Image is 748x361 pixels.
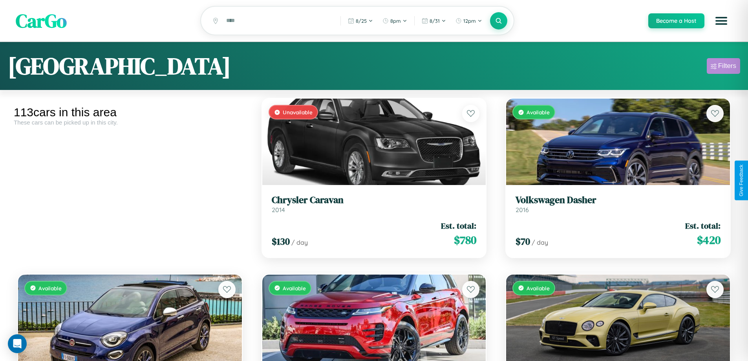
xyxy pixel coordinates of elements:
[718,62,736,70] div: Filters
[283,109,313,115] span: Unavailable
[516,206,529,214] span: 2016
[390,18,401,24] span: 8pm
[272,235,290,248] span: $ 130
[291,238,308,246] span: / day
[379,15,411,27] button: 8pm
[418,15,450,27] button: 8/31
[283,285,306,291] span: Available
[739,165,744,196] div: Give Feedback
[16,8,67,34] span: CarGo
[697,232,721,248] span: $ 420
[516,194,721,214] a: Volkswagen Dasher2016
[344,15,377,27] button: 8/25
[14,106,246,119] div: 113 cars in this area
[454,232,476,248] span: $ 780
[516,235,530,248] span: $ 70
[527,109,550,115] span: Available
[272,194,477,214] a: Chrysler Caravan2014
[532,238,548,246] span: / day
[8,50,231,82] h1: [GEOGRAPHIC_DATA]
[38,285,62,291] span: Available
[14,119,246,126] div: These cars can be picked up in this city.
[527,285,550,291] span: Available
[8,334,27,353] div: Open Intercom Messenger
[356,18,367,24] span: 8 / 25
[441,220,476,231] span: Est. total:
[707,58,740,74] button: Filters
[272,194,477,206] h3: Chrysler Caravan
[516,194,721,206] h3: Volkswagen Dasher
[463,18,476,24] span: 12pm
[685,220,721,231] span: Est. total:
[710,10,732,32] button: Open menu
[272,206,285,214] span: 2014
[648,13,704,28] button: Become a Host
[452,15,486,27] button: 12pm
[430,18,440,24] span: 8 / 31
